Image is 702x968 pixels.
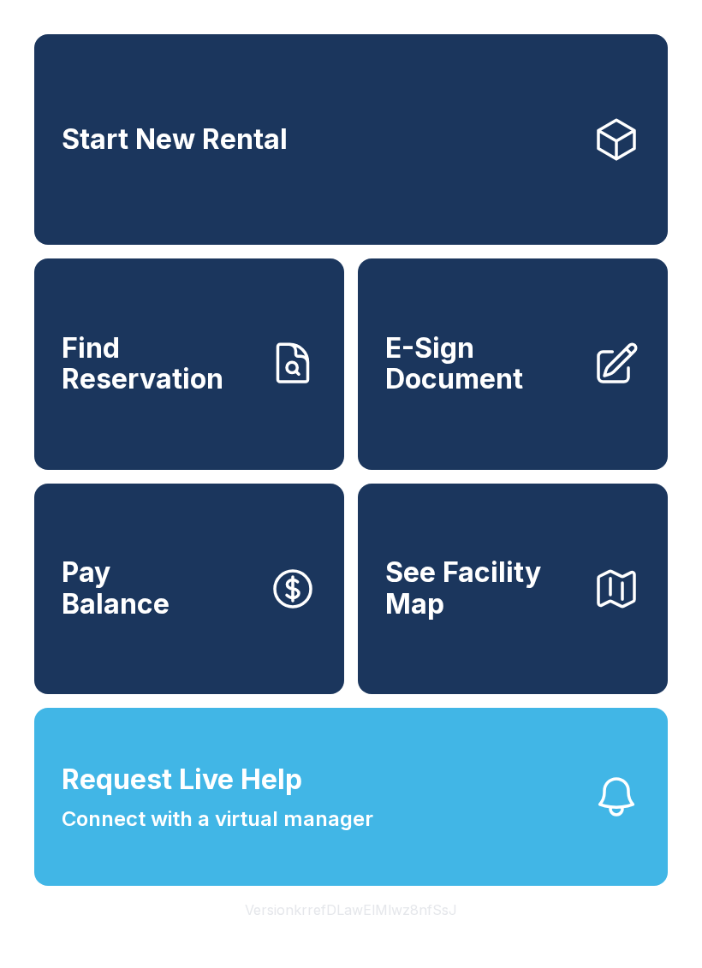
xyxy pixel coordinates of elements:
button: VersionkrrefDLawElMlwz8nfSsJ [231,886,471,934]
button: Request Live HelpConnect with a virtual manager [34,708,668,886]
a: Find Reservation [34,258,344,469]
button: PayBalance [34,484,344,694]
button: See Facility Map [358,484,668,694]
a: Start New Rental [34,34,668,245]
span: Connect with a virtual manager [62,804,373,834]
span: Pay Balance [62,557,170,620]
span: E-Sign Document [385,333,579,395]
span: See Facility Map [385,557,579,620]
span: Start New Rental [62,124,288,156]
span: Find Reservation [62,333,255,395]
span: Request Live Help [62,759,302,800]
a: E-Sign Document [358,258,668,469]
